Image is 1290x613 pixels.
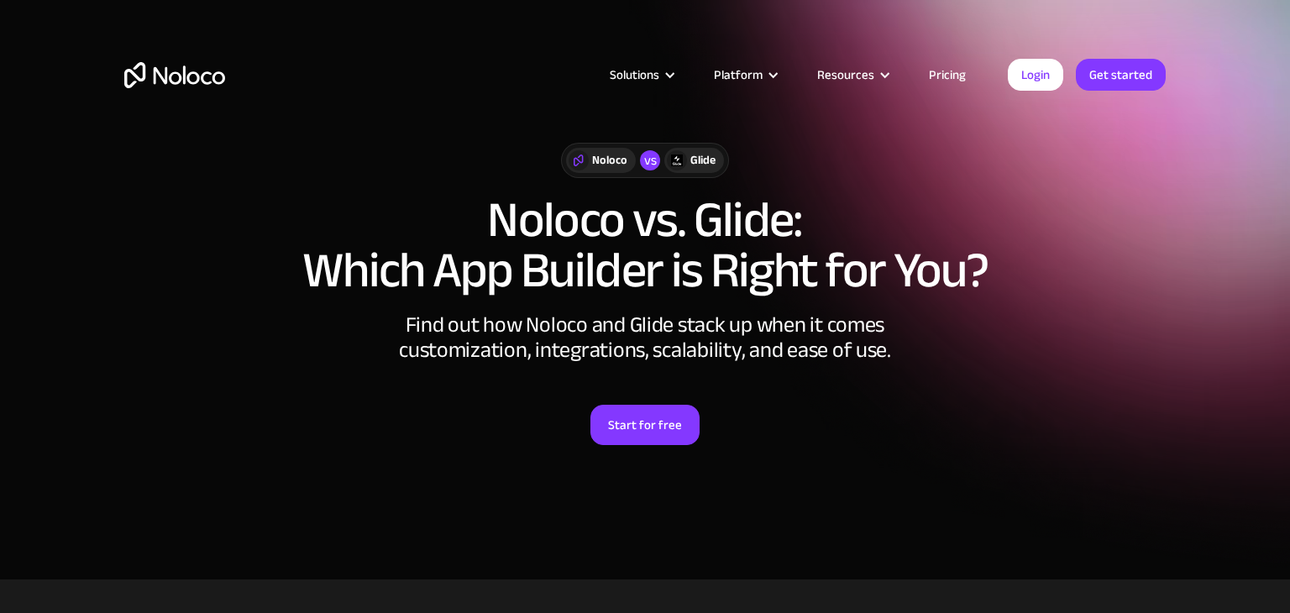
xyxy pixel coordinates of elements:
div: Solutions [610,64,659,86]
div: Platform [714,64,763,86]
div: Platform [693,64,796,86]
div: Noloco [592,151,627,170]
a: Login [1008,59,1063,91]
div: Solutions [589,64,693,86]
a: Get started [1076,59,1166,91]
div: vs [640,150,660,170]
div: Resources [796,64,908,86]
a: home [124,62,225,88]
a: Pricing [908,64,987,86]
h1: Noloco vs. Glide: Which App Builder is Right for You? [124,195,1166,296]
div: Glide [690,151,716,170]
div: Resources [817,64,874,86]
div: Find out how Noloco and Glide stack up when it comes customization, integrations, scalability, an... [393,312,897,363]
a: Start for free [590,405,700,445]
